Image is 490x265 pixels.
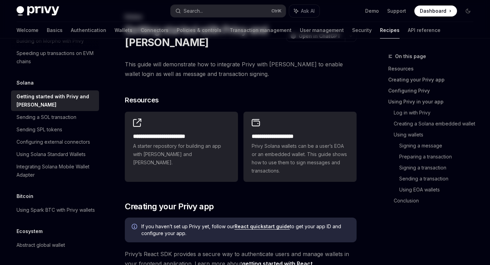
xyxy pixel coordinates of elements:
a: **** **** **** *****Privy Solana wallets can be a user’s EOA or an embedded wallet. This guide sh... [243,112,357,182]
a: Recipes [380,22,400,38]
a: Sending a transaction [399,173,479,184]
a: Dashboard [414,5,457,16]
span: Ask AI [301,8,315,14]
a: Using Privy in your app [388,96,479,107]
svg: Info [132,224,139,231]
span: Dashboard [420,8,446,14]
a: Preparing a transaction [399,151,479,162]
a: Log in with Privy [394,107,479,118]
div: Speeding up transactions on EVM chains [17,49,95,66]
a: Policies & controls [177,22,221,38]
a: Configuring external connectors [11,136,99,148]
span: On this page [395,52,426,60]
a: Using wallets [394,129,479,140]
a: Welcome [17,22,39,38]
a: Abstract global wallet [11,239,99,251]
button: Toggle dark mode [462,5,473,16]
a: Creating a Solana embedded wallet [394,118,479,129]
a: Signing a message [399,140,479,151]
a: Wallets [115,22,132,38]
a: Using EOA wallets [399,184,479,195]
a: Resources [388,63,479,74]
a: Configuring Privy [388,85,479,96]
span: Ctrl K [271,8,282,14]
h5: Bitcoin [17,192,33,200]
span: If you haven’t set up Privy yet, follow our to get your app ID and configure your app. [141,223,350,237]
button: Ask AI [289,5,319,17]
div: Sending SPL tokens [17,125,62,134]
span: This guide will demonstrate how to integrate Privy with [PERSON_NAME] to enable wallet login as w... [125,59,357,79]
div: Integrating Solana Mobile Wallet Adapter [17,163,95,179]
a: Basics [47,22,63,38]
span: A starter repository for building an app with [PERSON_NAME] and [PERSON_NAME]. [133,142,230,167]
div: Using Solana Standard Wallets [17,150,86,158]
span: Resources [125,95,159,105]
a: Security [352,22,372,38]
button: Search...CtrlK [171,5,285,17]
div: Search... [184,7,203,15]
img: dark logo [17,6,59,16]
a: Transaction management [230,22,292,38]
div: Sending a SOL transaction [17,113,76,121]
a: Support [387,8,406,14]
a: Sending SPL tokens [11,123,99,136]
a: Conclusion [394,195,479,206]
div: Getting started with Privy and [PERSON_NAME] [17,92,95,109]
a: Using Spark BTC with Privy wallets [11,204,99,216]
a: React quickstart guide [235,223,290,230]
a: Speeding up transactions on EVM chains [11,47,99,68]
a: Sending a SOL transaction [11,111,99,123]
a: Creating your Privy app [388,74,479,85]
div: Configuring external connectors [17,138,90,146]
div: Using Spark BTC with Privy wallets [17,206,95,214]
a: Getting started with Privy and [PERSON_NAME] [11,90,99,111]
a: API reference [408,22,440,38]
a: Signing a transaction [399,162,479,173]
h5: Solana [17,79,34,87]
div: Abstract global wallet [17,241,65,249]
a: Integrating Solana Mobile Wallet Adapter [11,161,99,181]
a: Connectors [141,22,168,38]
a: Demo [365,8,379,14]
a: Authentication [71,22,106,38]
a: User management [300,22,344,38]
span: Creating your Privy app [125,201,214,212]
h5: Ecosystem [17,227,43,235]
span: Privy Solana wallets can be a user’s EOA or an embedded wallet. This guide shows how to use them ... [252,142,348,175]
a: Using Solana Standard Wallets [11,148,99,161]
